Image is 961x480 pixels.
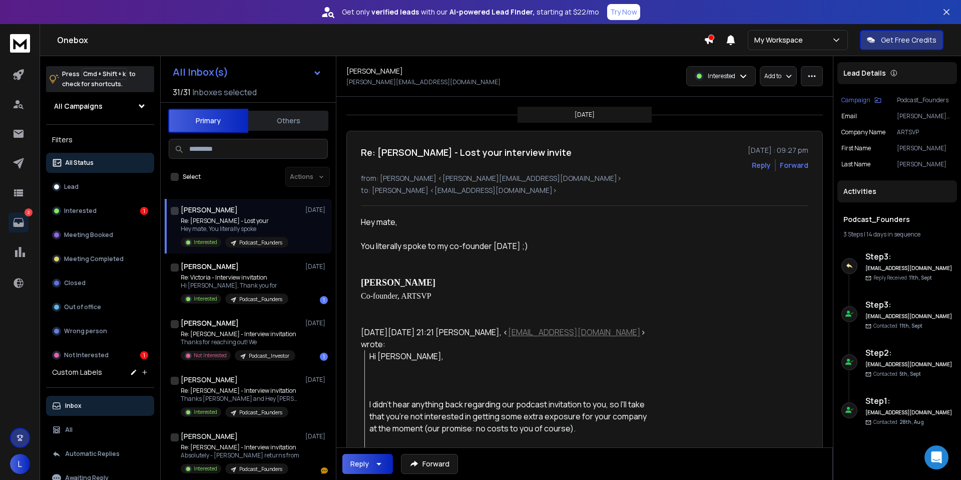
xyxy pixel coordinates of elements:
[46,96,154,116] button: All Campaigns
[194,295,217,303] p: Interested
[841,128,885,136] p: Company Name
[165,62,330,82] button: All Inbox(s)
[46,133,154,147] h3: Filters
[865,265,953,272] h6: [EMAIL_ADDRESS][DOMAIN_NAME]
[248,110,328,132] button: Others
[841,96,881,104] button: Campaign
[46,225,154,245] button: Meeting Booked
[873,274,932,282] p: Reply Received
[361,216,653,228] div: Hey mate,
[181,262,239,272] h1: [PERSON_NAME]
[843,230,863,238] span: 3 Steps
[897,128,953,136] p: ARTSVP
[708,72,735,80] p: Interested
[873,370,921,378] p: Contacted
[10,454,30,474] button: L
[46,249,154,269] button: Meeting Completed
[843,214,951,224] h1: Podcast_Founders
[837,180,957,202] div: Activities
[305,206,328,214] p: [DATE]
[249,352,289,360] p: Podcast_Investor
[46,444,154,464] button: Automatic Replies
[181,451,299,459] p: Absolutely - [PERSON_NAME] returns from
[865,409,953,416] h6: [EMAIL_ADDRESS][DOMAIN_NAME]
[65,402,82,410] p: Inbox
[841,144,871,152] p: First Name
[610,7,637,17] p: Try Now
[865,395,953,407] h6: Step 1 :
[361,185,808,195] p: to: [PERSON_NAME] <[EMAIL_ADDRESS][DOMAIN_NAME]>
[46,273,154,293] button: Closed
[575,111,595,119] p: [DATE]
[899,370,921,377] span: 5th, Sept
[181,387,301,395] p: Re: [PERSON_NAME] - Interview invitation
[64,303,101,311] p: Out of office
[64,279,86,287] p: Closed
[865,361,953,368] h6: [EMAIL_ADDRESS][DOMAIN_NAME]
[65,426,73,434] p: All
[194,465,217,472] p: Interested
[748,145,808,155] p: [DATE] : 09:27 pm
[140,207,148,215] div: 1
[361,292,431,300] font: Co-founder, ARTSVP
[65,159,94,167] p: All Status
[64,351,109,359] p: Not Interested
[54,101,103,111] h1: All Campaigns
[346,78,501,86] p: [PERSON_NAME][EMAIL_ADDRESS][DOMAIN_NAME]
[181,338,296,346] p: Thanks for reaching out! We
[897,144,953,152] p: [PERSON_NAME]
[181,443,299,451] p: Re: [PERSON_NAME] - Interview invitation
[881,35,936,45] p: Get Free Credits
[46,177,154,197] button: Lead
[346,66,403,76] h1: [PERSON_NAME]
[754,35,807,45] p: My Workspace
[181,225,288,233] p: Hey mate, You literally spoke
[924,445,948,469] div: Open Intercom Messenger
[183,173,201,181] label: Select
[843,68,886,78] p: Lead Details
[350,459,369,469] div: Reply
[64,327,107,335] p: Wrong person
[320,353,328,361] div: 1
[64,207,97,215] p: Interested
[508,327,641,338] a: [EMAIL_ADDRESS][DOMAIN_NAME]
[239,465,282,473] p: Podcast_Founders
[173,86,191,98] span: 31 / 31
[46,321,154,341] button: Wrong person
[181,318,239,328] h1: [PERSON_NAME]
[899,418,924,425] span: 28th, Aug
[305,319,328,327] p: [DATE]
[65,450,120,458] p: Automatic Replies
[764,72,781,80] p: Add to
[841,160,870,168] p: Last Name
[866,230,920,238] span: 14 days in sequence
[239,239,282,247] p: Podcast_Founders
[401,454,458,474] button: Forward
[607,4,640,20] button: Try Now
[82,68,127,80] span: Cmd + Shift + k
[168,109,248,133] button: Primary
[752,160,771,170] button: Reply
[181,217,288,225] p: Re: [PERSON_NAME] - Lost your
[140,351,148,359] div: 1
[841,96,870,104] p: Campaign
[909,274,932,281] span: 11th, Sept
[897,96,953,104] p: Podcast_Founders
[865,299,953,311] h6: Step 3 :
[320,296,328,304] div: 1
[181,274,288,282] p: Re: Victoria - Interview invitation
[342,7,599,17] p: Get only with our starting at $22/mo
[193,86,257,98] h3: Inboxes selected
[873,418,924,426] p: Contacted
[361,240,653,252] div: You literally spoke to my co-founder [DATE] ;)
[25,208,33,216] p: 2
[449,7,535,17] strong: AI-powered Lead Finder,
[342,454,393,474] button: Reply
[371,7,419,17] strong: verified leads
[181,395,301,403] p: Thanks [PERSON_NAME] and Hey [PERSON_NAME],
[865,347,953,359] h6: Step 2 :
[843,230,951,238] div: |
[173,67,228,77] h1: All Inbox(s)
[873,322,922,330] p: Contacted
